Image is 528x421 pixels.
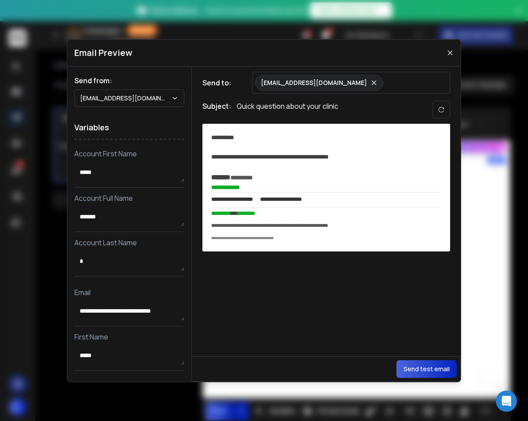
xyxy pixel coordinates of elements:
p: [EMAIL_ADDRESS][DOMAIN_NAME] [261,78,367,87]
h1: Send from: [74,75,184,86]
p: Email [74,287,184,298]
p: First Name [74,332,184,342]
div: Open Intercom Messenger [496,391,517,412]
p: [EMAIL_ADDRESS][DOMAIN_NAME] [80,94,171,103]
h1: Send to: [202,78,238,88]
h1: Variables [74,116,184,140]
h1: Subject: [202,101,231,118]
button: Send test email [396,360,457,378]
p: Quick question about your clinic [237,101,338,118]
h1: Email Preview [74,47,132,59]
p: Account Full Name [74,193,184,203]
p: Account First Name [74,148,184,159]
p: Account Last Name [74,237,184,248]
